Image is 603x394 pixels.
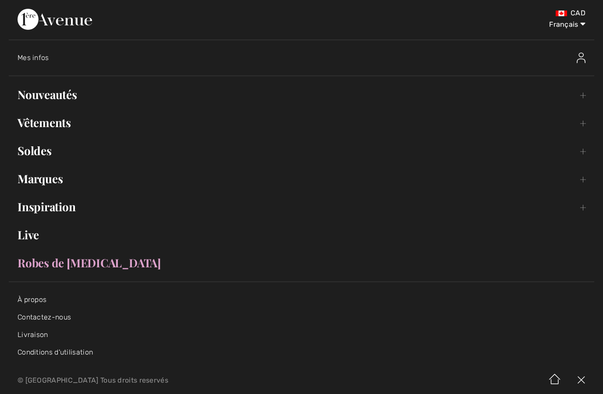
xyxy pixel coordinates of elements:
a: Robes de [MEDICAL_DATA] [9,253,594,273]
a: Contactez-nous [18,313,71,321]
img: Accueil [542,367,568,394]
span: Chat [21,6,39,14]
a: Soldes [9,141,594,160]
a: Confidentialité [18,366,67,374]
a: Conditions d'utilisation [18,348,93,356]
a: Inspiration [9,197,594,217]
img: 1ère Avenue [18,9,92,30]
a: Nouveautés [9,85,594,104]
a: Mes infosMes infos [18,44,594,72]
a: Marques [9,169,594,188]
a: À propos [18,295,46,304]
a: Livraison [18,330,48,339]
a: Vêtements [9,113,594,132]
img: Mes infos [577,53,585,63]
img: X [568,367,594,394]
p: © [GEOGRAPHIC_DATA] Tous droits reservés [18,377,354,383]
span: Mes infos [18,53,49,62]
div: CAD [354,9,585,18]
a: Live [9,225,594,245]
